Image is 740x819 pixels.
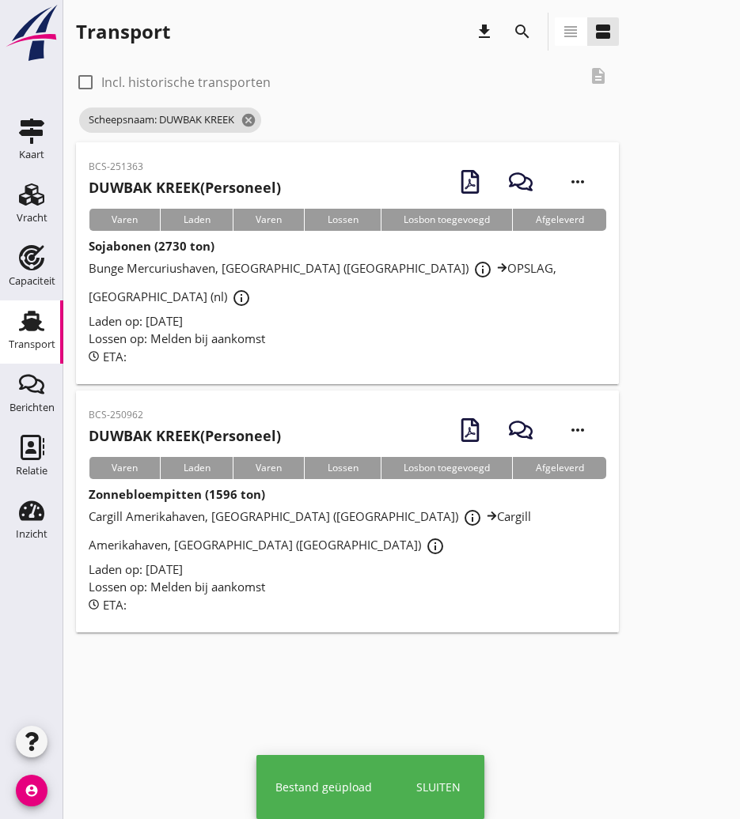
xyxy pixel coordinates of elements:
div: Varen [89,457,160,479]
strong: DUWBAK KREEK [89,426,200,445]
div: Losbon toegevoegd [381,209,512,231]
i: more_horiz [556,160,600,204]
i: account_circle [16,775,47,806]
div: Berichten [9,402,55,413]
div: Transport [9,339,55,349]
span: ETA: [103,597,127,613]
span: Cargill Amerikahaven, [GEOGRAPHIC_DATA] ([GEOGRAPHIC_DATA]) Cargill Amerikahaven, [GEOGRAPHIC_DAT... [89,508,531,553]
i: cancel [241,112,256,128]
p: BCS-251363 [89,160,281,174]
p: BCS-250962 [89,408,281,422]
i: view_agenda [594,22,613,41]
span: Lossen op: Melden bij aankomst [89,330,265,346]
strong: Zonnebloempitten (1596 ton) [89,486,265,502]
span: Scheepsnaam: DUWBAK KREEK [79,108,261,133]
div: Afgeleverd [512,209,605,231]
div: Laden [160,457,232,479]
img: logo-small.a267ee39.svg [3,4,60,62]
button: Sluiten [412,774,465,800]
div: Varen [233,209,304,231]
div: Lossen [304,209,380,231]
div: Inzicht [16,529,47,539]
div: Sluiten [416,779,461,795]
span: ETA: [103,349,127,364]
div: Afgeleverd [512,457,605,479]
label: Incl. historische transporten [101,74,271,90]
i: search [513,22,532,41]
div: Bestand geüpload [275,779,372,795]
h2: (Personeel) [89,177,281,198]
div: Capaciteit [9,276,55,286]
i: download [475,22,494,41]
div: Kaart [19,149,44,160]
div: Losbon toegevoegd [381,457,512,479]
i: view_headline [561,22,580,41]
i: info_outline [232,289,251,308]
span: Laden op: [DATE] [89,313,183,329]
div: Relatie [16,466,47,476]
span: Laden op: [DATE] [89,561,183,577]
i: info_outline [473,260,492,279]
h2: (Personeel) [89,425,281,447]
span: Bunge Mercuriushaven, [GEOGRAPHIC_DATA] ([GEOGRAPHIC_DATA]) OPSLAG, [GEOGRAPHIC_DATA] (nl) [89,260,556,304]
div: Varen [89,209,160,231]
div: Laden [160,209,232,231]
div: Varen [233,457,304,479]
a: BCS-251363DUWBAK KREEK(Personeel)VarenLadenVarenLossenLosbon toegevoegdAfgeleverdSojabonen (2730 ... [76,142,619,384]
strong: Sojabonen (2730 ton) [89,238,214,254]
div: Vracht [17,213,47,223]
i: info_outline [426,537,445,556]
div: Lossen [304,457,380,479]
i: more_horiz [556,408,600,452]
a: BCS-250962DUWBAK KREEK(Personeel)VarenLadenVarenLossenLosbon toegevoegdAfgeleverdZonnebloempitten... [76,391,619,632]
strong: DUWBAK KREEK [89,178,200,197]
span: Lossen op: Melden bij aankomst [89,579,265,594]
div: Transport [76,19,170,44]
i: info_outline [463,508,482,527]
